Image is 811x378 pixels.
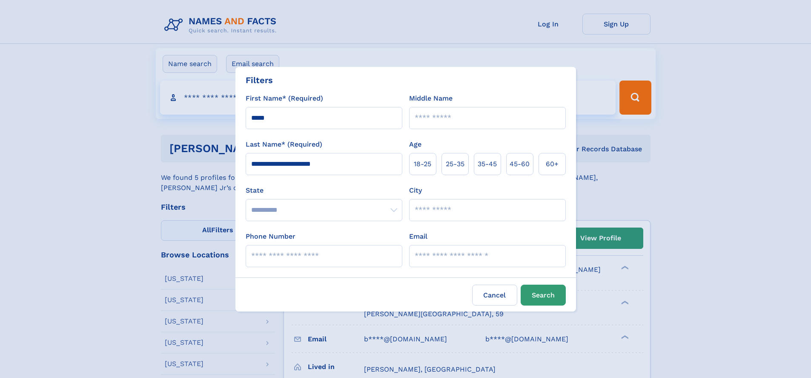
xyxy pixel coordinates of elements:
[414,159,431,169] span: 18‑25
[521,285,566,306] button: Search
[409,139,421,150] label: Age
[246,231,295,242] label: Phone Number
[246,139,322,150] label: Last Name* (Required)
[246,185,402,196] label: State
[478,159,497,169] span: 35‑45
[409,231,427,242] label: Email
[409,93,453,104] label: Middle Name
[510,159,530,169] span: 45‑60
[446,159,464,169] span: 25‑35
[246,93,323,104] label: First Name* (Required)
[546,159,559,169] span: 60+
[409,185,422,196] label: City
[472,285,517,306] label: Cancel
[246,74,273,87] div: Filters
